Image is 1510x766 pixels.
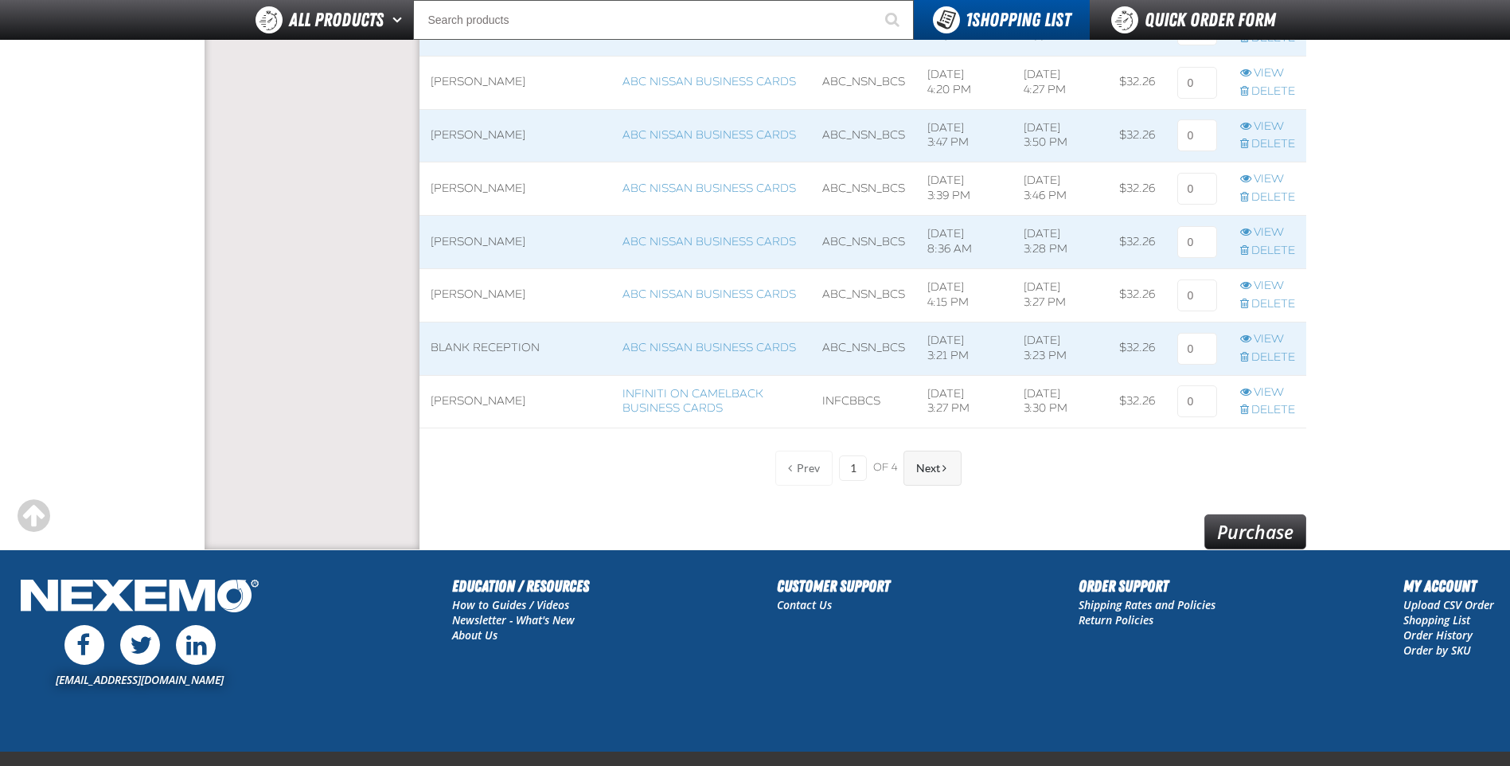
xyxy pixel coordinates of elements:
[1240,66,1295,81] a: View row action
[1240,385,1295,401] a: View row action
[916,56,1013,109] td: [DATE] 4:20 PM
[916,462,940,475] span: Next Page
[622,128,796,142] a: ABC Nissan Business Cards
[1177,119,1217,151] input: 0
[1403,574,1494,598] h2: My Account
[839,455,867,481] input: Current page number
[622,182,796,195] a: ABC Nissan Business Cards
[1108,162,1166,216] td: $32.26
[1240,350,1295,365] a: Delete row action
[56,672,224,687] a: [EMAIL_ADDRESS][DOMAIN_NAME]
[622,287,796,301] a: ABC Nissan Business Cards
[419,162,611,216] td: [PERSON_NAME]
[1108,375,1166,428] td: $32.26
[1013,216,1109,269] td: [DATE] 3:28 PM
[1240,332,1295,347] a: View row action
[16,498,51,533] div: Scroll to the top
[1079,597,1215,612] a: Shipping Rates and Policies
[916,162,1013,216] td: [DATE] 3:39 PM
[903,451,962,486] button: Next Page
[1108,322,1166,375] td: $32.26
[1403,597,1494,612] a: Upload CSV Order
[1240,297,1295,312] a: Delete row action
[419,56,611,109] td: [PERSON_NAME]
[1108,109,1166,162] td: $32.26
[1108,216,1166,269] td: $32.26
[622,387,763,416] a: Infiniti on Camelback Business Cards
[1177,333,1217,365] input: 0
[1013,268,1109,322] td: [DATE] 3:27 PM
[452,612,575,627] a: Newsletter - What's New
[419,109,611,162] td: [PERSON_NAME]
[916,216,1013,269] td: [DATE] 8:36 AM
[419,375,611,428] td: [PERSON_NAME]
[811,375,916,428] td: INFCBBCS
[1403,612,1470,627] a: Shopping List
[811,268,916,322] td: ABC_NSN_BCS
[916,268,1013,322] td: [DATE] 4:15 PM
[1177,226,1217,258] input: 0
[966,9,1071,31] span: Shopping List
[966,9,972,31] strong: 1
[1013,109,1109,162] td: [DATE] 3:50 PM
[811,109,916,162] td: ABC_NSN_BCS
[777,597,832,612] a: Contact Us
[419,216,611,269] td: [PERSON_NAME]
[1013,375,1109,428] td: [DATE] 3:30 PM
[811,322,916,375] td: ABC_NSN_BCS
[916,322,1013,375] td: [DATE] 3:21 PM
[1240,190,1295,205] a: Delete row action
[811,162,916,216] td: ABC_NSN_BCS
[452,574,589,598] h2: Education / Resources
[1240,244,1295,259] a: Delete row action
[289,6,384,34] span: All Products
[1013,162,1109,216] td: [DATE] 3:46 PM
[452,597,569,612] a: How to Guides / Videos
[1108,268,1166,322] td: $32.26
[1177,385,1217,417] input: 0
[811,216,916,269] td: ABC_NSN_BCS
[419,322,611,375] td: Blank Reception
[452,627,497,643] a: About Us
[777,574,890,598] h2: Customer Support
[916,109,1013,162] td: [DATE] 3:47 PM
[1240,137,1295,152] a: Delete row action
[622,75,796,88] a: ABC Nissan Business Cards
[1403,627,1473,643] a: Order History
[1079,574,1215,598] h2: Order Support
[1240,84,1295,100] a: Delete row action
[1240,279,1295,294] a: View row action
[1108,56,1166,109] td: $32.26
[622,341,796,354] a: ABC Nissan Business Cards
[16,574,263,621] img: Nexemo Logo
[1177,279,1217,311] input: 0
[811,56,916,109] td: ABC_NSN_BCS
[1177,173,1217,205] input: 0
[1240,172,1295,187] a: View row action
[1240,225,1295,240] a: View row action
[1240,119,1295,135] a: View row action
[1240,403,1295,418] a: Delete row action
[1013,56,1109,109] td: [DATE] 4:27 PM
[1204,514,1306,549] a: Purchase
[916,375,1013,428] td: [DATE] 3:27 PM
[1079,612,1153,627] a: Return Policies
[1013,322,1109,375] td: [DATE] 3:23 PM
[873,461,897,475] span: of 4
[622,235,796,248] a: ABC Nissan Business Cards
[1177,67,1217,99] input: 0
[419,268,611,322] td: [PERSON_NAME]
[1403,643,1471,658] a: Order by SKU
